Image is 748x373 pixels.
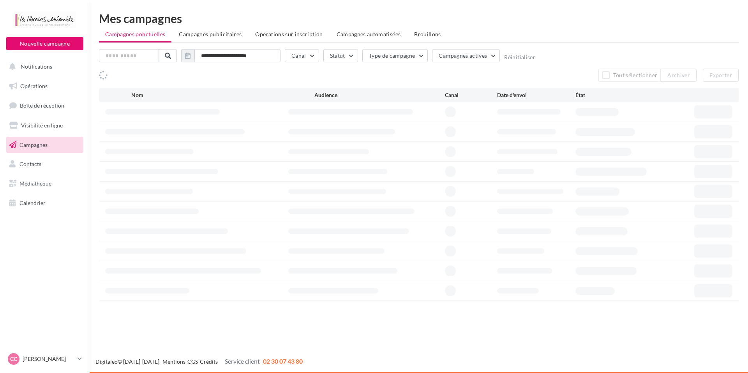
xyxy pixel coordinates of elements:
button: Notifications [5,58,82,75]
a: Mentions [162,358,185,365]
a: Contacts [5,156,85,172]
a: CC [PERSON_NAME] [6,352,83,366]
button: Type de campagne [362,49,428,62]
span: © [DATE]-[DATE] - - - [95,358,303,365]
div: Audience [314,91,445,99]
p: [PERSON_NAME] [23,355,74,363]
span: Notifications [21,63,52,70]
span: Contacts [19,161,41,167]
span: CC [10,355,17,363]
button: Campagnes actives [432,49,500,62]
div: Nom [131,91,314,99]
div: Date d'envoi [497,91,575,99]
a: Visibilité en ligne [5,117,85,134]
button: Tout sélectionner [598,69,661,82]
a: Crédits [200,358,218,365]
button: Exporter [703,69,739,82]
span: Opérations [20,83,48,89]
span: Campagnes actives [439,52,487,59]
span: Brouillons [414,31,441,37]
button: Nouvelle campagne [6,37,83,50]
span: 02 30 07 43 80 [263,357,303,365]
span: Visibilité en ligne [21,122,63,129]
button: Réinitialiser [504,54,535,60]
span: Operations sur inscription [255,31,323,37]
span: Service client [225,357,260,365]
button: Archiver [661,69,697,82]
span: Calendrier [19,200,46,206]
a: CGS [187,358,198,365]
a: Calendrier [5,195,85,211]
button: Canal [285,49,319,62]
a: Opérations [5,78,85,94]
span: Boîte de réception [20,102,64,109]
a: Médiathèque [5,175,85,192]
button: Statut [323,49,358,62]
div: Mes campagnes [99,12,739,24]
div: État [575,91,654,99]
span: Campagnes automatisées [337,31,401,37]
span: Campagnes publicitaires [179,31,242,37]
span: Campagnes [19,141,48,148]
a: Digitaleo [95,358,118,365]
a: Campagnes [5,137,85,153]
div: Canal [445,91,497,99]
a: Boîte de réception [5,97,85,114]
span: Médiathèque [19,180,51,187]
